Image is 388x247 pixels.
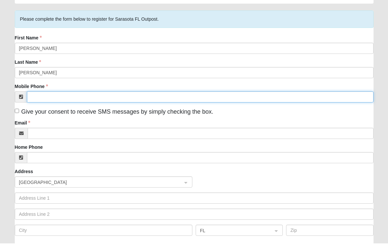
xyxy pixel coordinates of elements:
[15,172,33,179] label: Address
[15,148,43,154] label: Home Phone
[15,213,374,224] input: Address Line 2
[15,113,19,117] input: Give your consent to receive SMS messages by simply checking the box.
[286,229,373,240] input: Zip
[21,112,213,119] span: Give your consent to receive SMS messages by simply checking the box.
[15,229,193,240] input: City
[15,63,41,69] label: Last Name
[200,231,267,238] span: FL
[15,14,374,32] div: Please complete the form below to register for Sarasota FL Outpost.
[15,87,48,94] label: Mobile Phone
[15,123,30,130] label: Email
[15,196,374,208] input: Address Line 1
[15,38,42,45] label: First Name
[19,183,177,190] span: United States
